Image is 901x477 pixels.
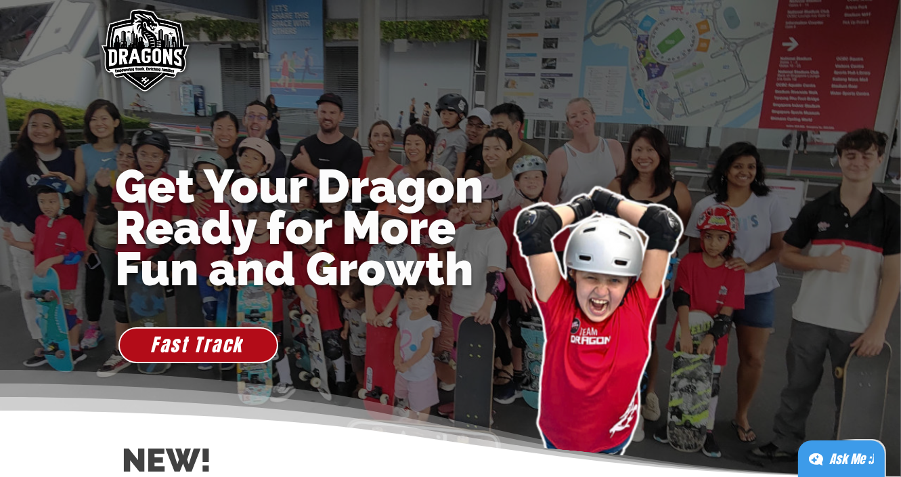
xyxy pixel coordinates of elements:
[116,159,484,296] span: Get Your Dragon Ready for More Fun and Growth
[829,450,874,469] div: Ask Me ;)
[150,331,243,358] span: Fast Track
[118,327,278,363] a: Fast Track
